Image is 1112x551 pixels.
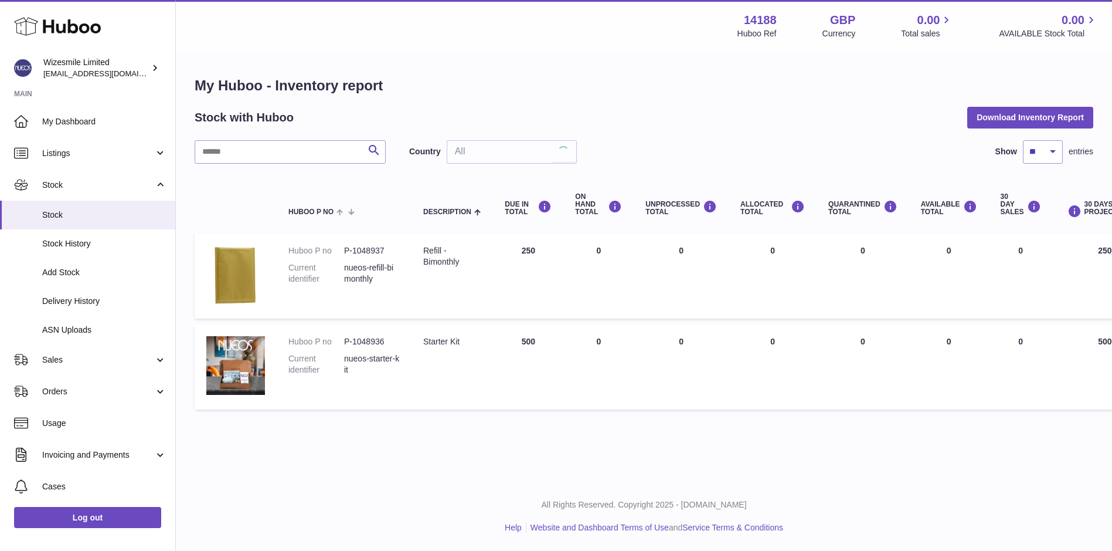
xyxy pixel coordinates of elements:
span: Description [423,208,471,216]
span: entries [1069,146,1093,157]
dd: P-1048937 [344,245,400,256]
span: Sales [42,354,154,366]
td: 0 [729,234,817,319]
strong: GBP [830,12,855,28]
td: 0 [909,324,989,410]
dt: Current identifier [288,262,344,285]
span: Listings [42,148,154,159]
strong: 14188 [744,12,777,28]
dt: Huboo P no [288,245,344,256]
span: Stock [42,209,166,221]
a: 0.00 Total sales [901,12,953,39]
td: 0 [634,234,729,319]
div: Currency [822,28,856,39]
td: 0 [634,324,729,410]
td: 0 [729,324,817,410]
span: My Dashboard [42,116,166,127]
div: AVAILABLE Total [921,200,977,216]
div: ON HAND Total [575,193,622,217]
a: Service Terms & Conditions [682,523,783,532]
span: Stock History [42,238,166,249]
img: internalAdmin-14188@internal.huboo.com [14,59,32,77]
span: Usage [42,418,166,429]
span: Delivery History [42,296,166,307]
button: Download Inventory Report [967,107,1093,128]
a: Website and Dashboard Terms of Use [531,523,669,532]
div: Refill - Bimonthly [423,245,481,268]
div: Wizesmile Limited [43,57,149,79]
td: 0 [563,324,634,410]
td: 500 [493,324,563,410]
img: product image [206,336,265,395]
dd: P-1048936 [344,336,400,347]
div: UNPROCESSED Total [645,200,717,216]
span: Add Stock [42,267,166,278]
a: 0.00 AVAILABLE Stock Total [999,12,1098,39]
dt: Huboo P no [288,336,344,347]
div: DUE IN TOTAL [505,200,552,216]
dt: Current identifier [288,353,344,376]
h1: My Huboo - Inventory report [195,76,1093,95]
label: Show [995,146,1017,157]
dd: nueos-starter-kit [344,353,400,376]
img: product image [206,245,265,304]
div: QUARANTINED Total [828,200,897,216]
td: 0 [563,234,634,319]
div: Huboo Ref [737,28,777,39]
span: [EMAIL_ADDRESS][DOMAIN_NAME] [43,69,172,78]
span: Total sales [901,28,953,39]
div: Starter Kit [423,336,481,347]
td: 0 [989,234,1053,319]
a: Help [505,523,522,532]
span: Stock [42,180,154,191]
span: Cases [42,481,166,492]
span: ASN Uploads [42,324,166,336]
li: and [526,522,783,533]
span: AVAILABLE Stock Total [999,28,1098,39]
div: 30 DAY SALES [1001,193,1041,217]
span: 0 [861,337,865,346]
div: ALLOCATED Total [740,200,805,216]
label: Country [409,146,441,157]
span: Huboo P no [288,208,334,216]
h2: Stock with Huboo [195,110,294,126]
dd: nueos-refill-bimonthly [344,262,400,285]
td: 0 [909,234,989,319]
span: Invoicing and Payments [42,449,154,461]
span: Orders [42,386,154,397]
span: 0 [861,246,865,255]
a: Log out [14,507,161,528]
p: All Rights Reserved. Copyright 2025 - [DOMAIN_NAME] [185,499,1103,511]
td: 0 [989,324,1053,410]
td: 250 [493,234,563,319]
span: 0.00 [917,12,940,28]
span: 0.00 [1062,12,1084,28]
